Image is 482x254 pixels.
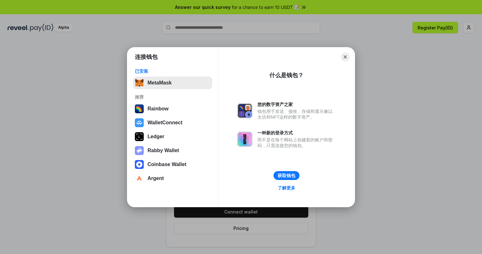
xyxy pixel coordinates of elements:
img: svg+xml,%3Csvg%20width%3D%2228%22%20height%3D%2228%22%20viewBox%3D%220%200%2028%2028%22%20fill%3D... [135,174,144,183]
h1: 连接钱包 [135,53,158,61]
img: svg+xml,%3Csvg%20fill%3D%22none%22%20height%3D%2233%22%20viewBox%3D%220%200%2035%2033%22%20width%... [135,78,144,87]
button: Rainbow [133,102,212,115]
img: svg+xml,%3Csvg%20xmlns%3D%22http%3A%2F%2Fwww.w3.org%2F2000%2Fsvg%22%20fill%3D%22none%22%20viewBox... [237,132,252,147]
img: svg+xml,%3Csvg%20width%3D%22120%22%20height%3D%22120%22%20viewBox%3D%220%200%20120%20120%22%20fil... [135,104,144,113]
img: svg+xml,%3Csvg%20width%3D%2228%22%20height%3D%2228%22%20viewBox%3D%220%200%2028%2028%22%20fill%3D... [135,160,144,169]
div: Rainbow [148,106,169,112]
div: MetaMask [148,80,172,86]
img: svg+xml,%3Csvg%20width%3D%2228%22%20height%3D%2228%22%20viewBox%3D%220%200%2028%2028%22%20fill%3D... [135,118,144,127]
button: Rabby Wallet [133,144,212,157]
img: svg+xml,%3Csvg%20xmlns%3D%22http%3A%2F%2Fwww.w3.org%2F2000%2Fsvg%22%20width%3D%2228%22%20height%3... [135,132,144,141]
div: WalletConnect [148,120,183,126]
button: WalletConnect [133,116,212,129]
div: Rabby Wallet [148,148,179,153]
div: Coinbase Wallet [148,162,186,167]
a: 了解更多 [274,184,299,192]
div: 您的数字资产之家 [257,102,336,107]
div: 获取钱包 [278,173,295,178]
div: 已安装 [135,68,210,74]
img: svg+xml,%3Csvg%20xmlns%3D%22http%3A%2F%2Fwww.w3.org%2F2000%2Fsvg%22%20fill%3D%22none%22%20viewBox... [237,103,252,118]
button: 获取钱包 [274,171,299,180]
div: Ledger [148,134,164,139]
button: Ledger [133,130,212,143]
div: 而不是在每个网站上创建新的账户和密码，只需连接您的钱包。 [257,137,336,148]
div: Argent [148,176,164,181]
button: Coinbase Wallet [133,158,212,171]
button: Close [341,53,350,61]
div: 推荐 [135,94,210,100]
div: 钱包用于发送、接收、存储和显示像以太坊和NFT这样的数字资产。 [257,108,336,120]
div: 了解更多 [278,185,295,191]
button: Argent [133,172,212,185]
div: 一种新的登录方式 [257,130,336,136]
img: svg+xml,%3Csvg%20xmlns%3D%22http%3A%2F%2Fwww.w3.org%2F2000%2Fsvg%22%20fill%3D%22none%22%20viewBox... [135,146,144,155]
div: 什么是钱包？ [269,71,304,79]
button: MetaMask [133,77,212,89]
